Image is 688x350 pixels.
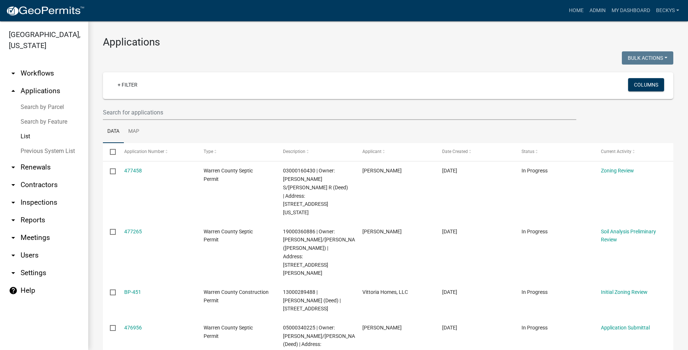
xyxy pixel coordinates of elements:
[9,198,18,207] i: arrow_drop_down
[9,87,18,95] i: arrow_drop_up
[124,168,142,174] a: 477458
[103,36,673,48] h3: Applications
[594,143,673,161] datatable-header-cell: Current Activity
[283,289,341,312] span: 13000289488 | WESTRA, CASEY (Deed) | 5444 NW 155th Avenue
[355,143,435,161] datatable-header-cell: Applicant
[362,289,408,295] span: Vittoria Homes, LLC
[9,251,18,260] i: arrow_drop_down
[124,120,144,143] a: Map
[117,143,196,161] datatable-header-cell: Application Number
[204,289,269,303] span: Warren County Construction Permit
[601,289,648,295] a: Initial Zoning Review
[587,4,609,18] a: Admin
[609,4,653,18] a: My Dashboard
[622,51,673,65] button: Bulk Actions
[362,149,381,154] span: Applicant
[204,168,253,182] span: Warren County Septic Permit
[9,286,18,295] i: help
[601,325,650,331] a: Application Submittal
[103,105,576,120] input: Search for applications
[9,269,18,277] i: arrow_drop_down
[124,289,141,295] a: BP-451
[9,163,18,172] i: arrow_drop_down
[362,325,402,331] span: Jim Farrand
[283,149,305,154] span: Description
[522,289,548,295] span: In Progress
[103,120,124,143] a: Data
[442,168,457,174] span: 09/12/2025
[522,325,548,331] span: In Progress
[628,78,664,91] button: Columns
[204,229,253,243] span: Warren County Septic Permit
[124,325,142,331] a: 476956
[9,216,18,225] i: arrow_drop_down
[653,4,682,18] a: beckys
[9,181,18,189] i: arrow_drop_down
[522,168,548,174] span: In Progress
[601,149,631,154] span: Current Activity
[362,229,402,234] span: Mike killen
[442,289,457,295] span: 09/11/2025
[601,168,634,174] a: Zoning Review
[442,325,457,331] span: 09/11/2025
[442,229,457,234] span: 09/11/2025
[9,233,18,242] i: arrow_drop_down
[283,168,348,215] span: 03000160430 | Owner: BYERS, BRADLEY S/CRYSTAL R (Deed) | Address: 21252 NEVADA ST
[435,143,514,161] datatable-header-cell: Date Created
[124,229,142,234] a: 477265
[515,143,594,161] datatable-header-cell: Status
[204,149,213,154] span: Type
[124,149,164,154] span: Application Number
[283,229,364,276] span: 19000360886 | Owner: CLAIR, STEVEN M/JAMIE E (Deed) | Address: 18865 FULTON ST
[442,149,468,154] span: Date Created
[103,143,117,161] datatable-header-cell: Select
[522,229,548,234] span: In Progress
[9,69,18,78] i: arrow_drop_down
[197,143,276,161] datatable-header-cell: Type
[362,168,402,174] span: Damen Moffitt
[566,4,587,18] a: Home
[204,325,253,339] span: Warren County Septic Permit
[601,229,656,243] a: Soil Analysis Preliminary Review
[522,149,534,154] span: Status
[112,78,143,91] a: + Filter
[276,143,355,161] datatable-header-cell: Description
